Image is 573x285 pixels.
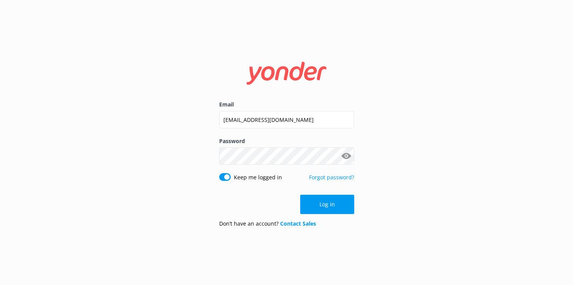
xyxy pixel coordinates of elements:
[339,148,354,164] button: Show password
[219,100,354,109] label: Email
[300,195,354,214] button: Log in
[309,174,354,181] a: Forgot password?
[234,173,282,182] label: Keep me logged in
[219,137,354,145] label: Password
[219,111,354,128] input: user@emailaddress.com
[219,219,316,228] p: Don’t have an account?
[280,220,316,227] a: Contact Sales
